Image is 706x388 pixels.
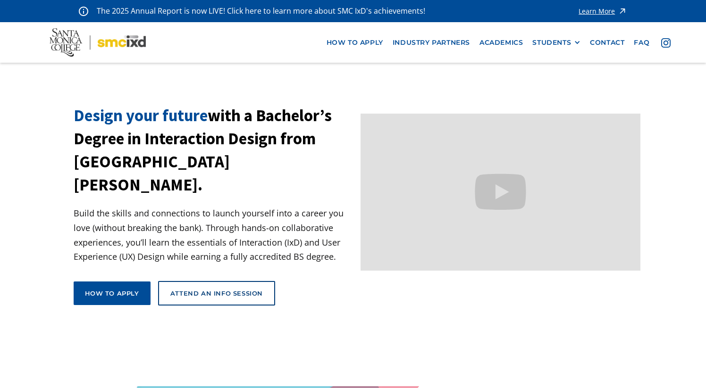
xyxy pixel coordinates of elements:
[50,28,146,57] img: Santa Monica College - SMC IxD logo
[532,39,571,47] div: STUDENTS
[158,281,275,305] a: Attend an Info Session
[74,206,353,264] p: Build the skills and connections to launch yourself into a career you love (without breaking the ...
[74,104,353,197] h1: with a Bachelor’s Degree in Interaction Design from [GEOGRAPHIC_DATA][PERSON_NAME].
[170,289,263,297] div: Attend an Info Session
[74,105,208,126] span: Design your future
[388,34,475,51] a: industry partners
[85,289,139,297] div: How to apply
[475,34,528,51] a: Academics
[97,5,426,17] p: The 2025 Annual Report is now LIVE! Click here to learn more about SMC IxD's achievements!
[322,34,388,51] a: how to apply
[532,39,580,47] div: STUDENTS
[74,281,151,305] a: How to apply
[579,8,615,15] div: Learn More
[79,6,88,16] img: icon - information - alert
[579,5,627,17] a: Learn More
[629,34,654,51] a: faq
[585,34,629,51] a: contact
[661,38,671,48] img: icon - instagram
[618,5,627,17] img: icon - arrow - alert
[361,114,640,271] iframe: Design your future with a Bachelor's Degree in Interaction Design from Santa Monica College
